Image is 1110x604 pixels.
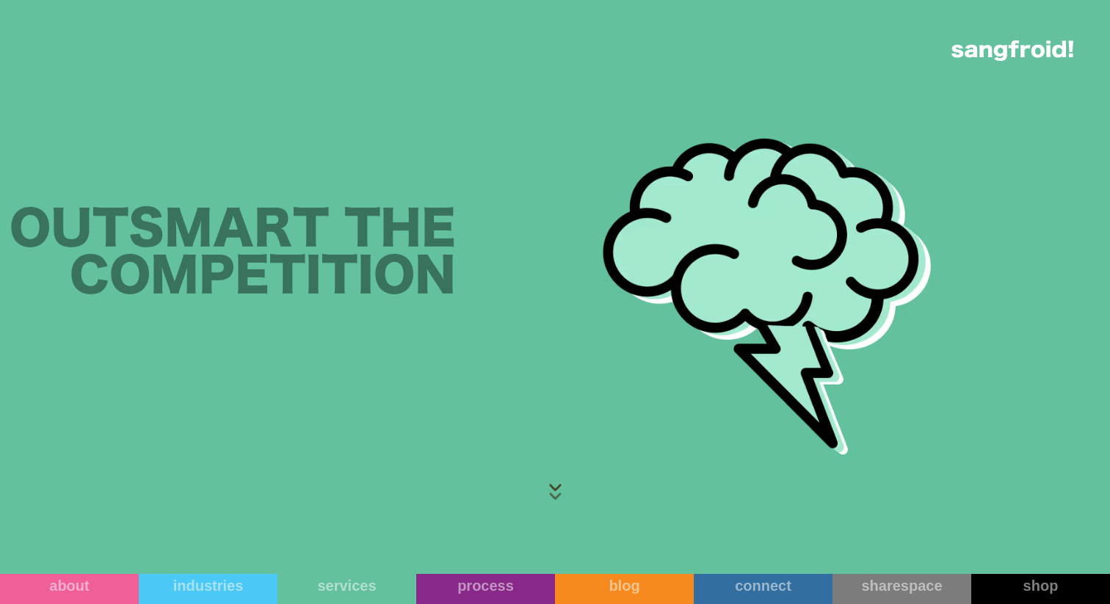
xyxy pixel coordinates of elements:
a: industries [139,574,277,604]
a: blog [555,574,694,604]
div: connect [694,577,832,594]
div: sharespace [832,577,971,594]
a: shop [971,574,1110,604]
a: connect [694,574,832,604]
a: process [416,574,555,604]
a: sharespace [832,574,971,604]
div: blog [555,577,694,594]
a: services [277,574,416,604]
img: logo [951,40,1073,61]
div: shop [971,577,1110,594]
div: services [277,577,416,594]
div: industries [139,577,277,594]
div: process [416,577,555,594]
